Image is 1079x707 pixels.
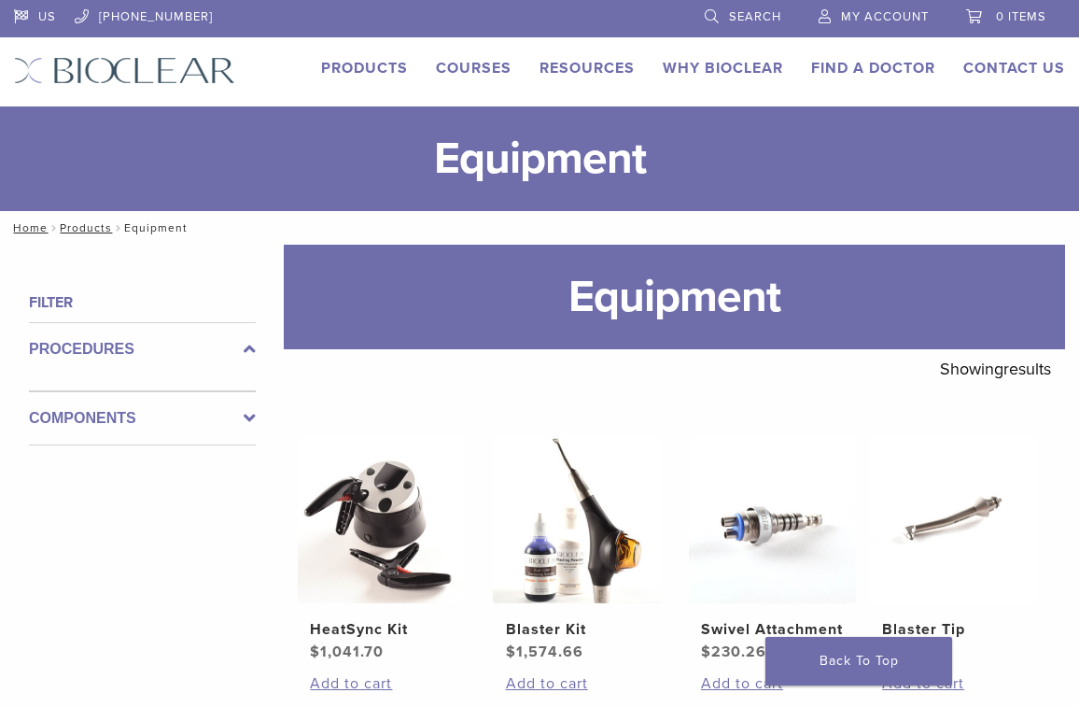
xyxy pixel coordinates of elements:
span: / [48,223,60,233]
img: Blaster Kit [493,435,660,602]
span: $ [310,643,320,661]
h2: Blaster Tip [882,618,1024,641]
a: Add to cart: “Blaster Kit” [506,672,648,695]
img: HeatSync Kit [298,435,465,602]
a: Find A Doctor [811,59,935,78]
span: $ [701,643,711,661]
bdi: 1,041.70 [310,643,384,661]
h1: Equipment [284,245,1065,349]
bdi: 1,574.66 [506,643,583,661]
a: Why Bioclear [663,59,783,78]
h2: HeatSync Kit [310,618,452,641]
a: Home [7,221,48,234]
a: Products [60,221,112,234]
h4: Filter [29,291,256,314]
label: Procedures [29,338,256,361]
span: Search [729,9,781,24]
img: Bioclear [14,57,235,84]
a: Courses [436,59,511,78]
h2: Blaster Kit [506,618,648,641]
a: Blaster KitBlaster Kit $1,574.66 [493,435,660,662]
img: Blaster Tip [870,435,1037,602]
span: / [112,223,124,233]
a: Products [321,59,408,78]
bdi: 230.26 [701,643,766,661]
a: Back To Top [765,637,952,686]
label: Components [29,407,256,430]
a: Add to cart: “Swivel Attachment” [701,672,843,695]
a: Resources [539,59,635,78]
span: $ [506,643,516,661]
a: Add to cart: “HeatSync Kit” [310,672,452,695]
span: 0 items [996,9,1046,24]
img: Swivel Attachment [689,435,856,602]
a: HeatSync KitHeatSync Kit $1,041.70 [298,435,465,662]
a: Add to cart: “Blaster Tip” [882,672,1024,695]
h2: Swivel Attachment [701,618,843,641]
a: Blaster TipBlaster Tip $363.38 [870,435,1037,662]
p: Showing results [940,349,1051,389]
a: Swivel AttachmentSwivel Attachment $230.26 [689,435,856,662]
span: My Account [841,9,929,24]
a: Contact Us [963,59,1065,78]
